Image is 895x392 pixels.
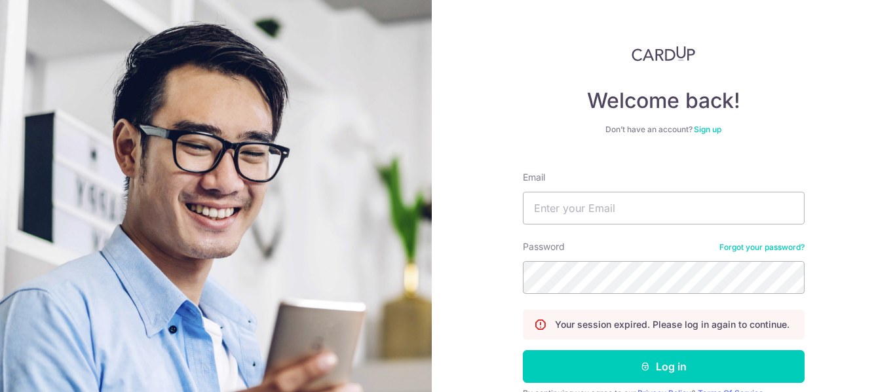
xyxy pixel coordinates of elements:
[719,242,805,253] a: Forgot your password?
[523,192,805,224] input: Enter your Email
[523,88,805,114] h4: Welcome back!
[523,350,805,383] button: Log in
[555,318,790,331] p: Your session expired. Please log in again to continue.
[523,171,545,184] label: Email
[632,46,696,62] img: CardUp Logo
[523,124,805,135] div: Don’t have an account?
[523,240,565,253] label: Password
[694,124,721,134] a: Sign up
